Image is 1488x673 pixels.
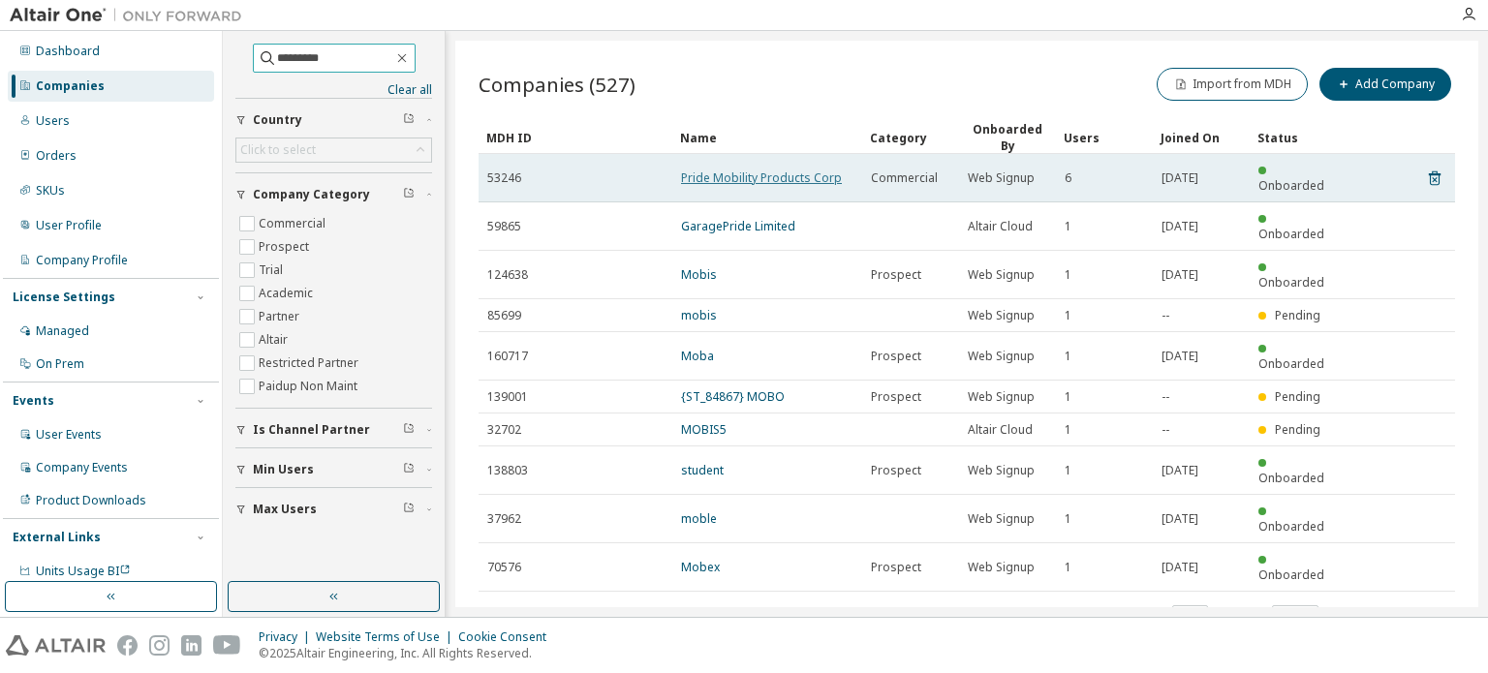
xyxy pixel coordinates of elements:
[10,6,252,25] img: Altair One
[487,170,521,186] span: 53246
[1275,421,1320,438] span: Pending
[36,356,84,372] div: On Prem
[13,530,101,545] div: External Links
[236,138,431,162] div: Click to select
[1065,267,1071,283] span: 1
[259,282,317,305] label: Academic
[487,560,521,575] span: 70576
[259,352,362,375] label: Restricted Partner
[968,170,1035,186] span: Web Signup
[871,170,938,186] span: Commercial
[1162,389,1169,405] span: --
[213,635,241,656] img: youtube.svg
[681,169,842,186] a: Pride Mobility Products Corp
[36,113,70,129] div: Users
[1162,511,1198,527] span: [DATE]
[1258,274,1324,291] span: Onboarded
[13,290,115,305] div: License Settings
[6,635,106,656] img: altair_logo.svg
[253,502,317,517] span: Max Users
[968,308,1035,323] span: Web Signup
[681,218,795,234] a: GaragePride Limited
[403,112,415,128] span: Clear filter
[487,511,521,527] span: 37962
[487,219,521,234] span: 59865
[403,422,415,438] span: Clear filter
[681,462,724,478] a: student
[36,44,100,59] div: Dashboard
[871,560,921,575] span: Prospect
[487,463,528,478] span: 138803
[1065,219,1071,234] span: 1
[259,375,361,398] label: Paidup Non Maint
[36,323,89,339] div: Managed
[1258,470,1324,486] span: Onboarded
[968,219,1033,234] span: Altair Cloud
[871,389,921,405] span: Prospect
[487,389,528,405] span: 139001
[1258,177,1324,194] span: Onboarded
[403,462,415,477] span: Clear filter
[403,187,415,202] span: Clear filter
[1162,219,1198,234] span: [DATE]
[967,121,1048,154] div: Onboarded By
[1258,355,1324,372] span: Onboarded
[235,173,432,216] button: Company Category
[1161,122,1242,153] div: Joined On
[316,629,458,645] div: Website Terms of Use
[1258,566,1324,583] span: Onboarded
[1275,388,1320,405] span: Pending
[487,308,521,323] span: 85699
[681,510,717,527] a: moble
[968,267,1035,283] span: Web Signup
[259,305,303,328] label: Partner
[259,235,313,259] label: Prospect
[681,266,717,283] a: Mobis
[1258,226,1324,242] span: Onboarded
[36,563,131,579] span: Units Usage BI
[680,122,854,153] div: Name
[479,71,635,98] span: Companies (527)
[259,629,316,645] div: Privacy
[458,629,558,645] div: Cookie Consent
[870,122,951,153] div: Category
[486,122,665,153] div: MDH ID
[681,348,714,364] a: Moba
[1065,422,1071,438] span: 1
[968,389,1035,405] span: Web Signup
[968,511,1035,527] span: Web Signup
[117,635,138,656] img: facebook.svg
[1162,560,1198,575] span: [DATE]
[235,448,432,491] button: Min Users
[36,460,128,475] div: Company Events
[487,422,521,438] span: 32702
[36,78,105,94] div: Companies
[681,421,727,438] a: MOBIS5
[36,148,77,164] div: Orders
[968,560,1035,575] span: Web Signup
[235,488,432,531] button: Max Users
[1065,463,1071,478] span: 1
[36,218,102,233] div: User Profile
[1162,170,1198,186] span: [DATE]
[149,635,170,656] img: instagram.svg
[403,502,415,517] span: Clear filter
[1162,308,1169,323] span: --
[240,142,316,158] div: Click to select
[1065,170,1071,186] span: 6
[1257,122,1339,153] div: Status
[871,349,921,364] span: Prospect
[253,112,302,128] span: Country
[1065,511,1071,527] span: 1
[253,422,370,438] span: Is Channel Partner
[871,267,921,283] span: Prospect
[1065,389,1071,405] span: 1
[1065,349,1071,364] span: 1
[968,349,1035,364] span: Web Signup
[1319,68,1451,101] button: Add Company
[1225,605,1318,630] span: Page n.
[681,559,720,575] a: Mobex
[13,393,54,409] div: Events
[36,427,102,443] div: User Events
[1064,122,1145,153] div: Users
